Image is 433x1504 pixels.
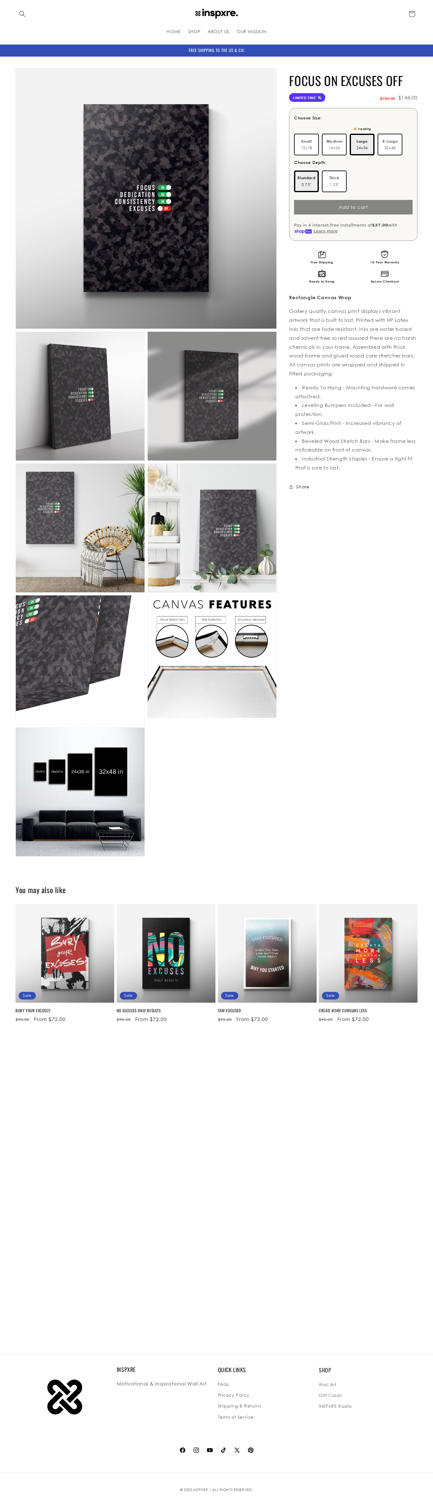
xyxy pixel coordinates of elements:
span: Standard [297,175,315,181]
span: Free Shipping [311,261,333,264]
h2: QUICK LINKS [218,1366,317,1373]
media-gallery: Gallery Viewer [15,68,277,857]
span: OUR MISSION [237,29,266,34]
span: SHOP [188,29,200,34]
span: X-Large [382,138,398,145]
a: Privacy Policy [218,1389,249,1400]
a: SHOP [184,25,204,38]
div: 🔥 Trending [350,126,375,132]
li: Ready To Hang - Mounting hardware comes attached. [295,383,418,401]
a: Terms of Service [218,1411,254,1422]
summary: Share [289,480,309,494]
a: ABOUT US [204,25,233,38]
div: Choose Depth: [294,159,327,166]
strong: Rectangle Canvas Wrap [289,294,352,300]
label: 0.75" [294,171,319,192]
span: Large [357,138,368,145]
a: NO EXCUSES ONLY RESULTS [117,1008,215,1013]
label: 1.25" [322,171,347,192]
small: © 2025, [180,1488,208,1492]
span: HOME [167,29,180,34]
p: Gallery quality canvas print displays vibrant artwork that is built to last. Printed with HP Late... [289,307,418,378]
a: Gift Cards [319,1389,342,1400]
div: Choose Size: [294,115,322,121]
a: BURY YOUR EXCUSES [15,1008,114,1013]
span: 10-Year Warranty [370,261,400,264]
a: HOME [163,25,184,38]
span: Small [301,138,312,145]
a: INSPXRE [189,6,244,22]
span: Medium [327,138,343,145]
a: OUR MISSION [233,25,270,38]
li: Leveling Bumpers Included - For wall protection. [295,401,418,419]
label: 32x48 [378,134,402,155]
h2: INSPXRE [117,1366,215,1373]
span: Thick [329,175,340,181]
span: Secure Checkout [371,280,399,283]
label: 24x36 [350,134,375,155]
span: $185.00 [380,95,395,102]
a: FAQs [218,1380,229,1389]
a: INSPXRE [193,1488,208,1492]
a: STAY FOCUSED [218,1008,317,1013]
h2: SHOP [319,1366,418,1373]
p: Motivational & Inspirational Wall Art [117,1379,215,1388]
li: Beveled Wood Stretch Bars - Make frame less noticeable on front of canvas. [295,437,418,455]
a: INSPXRE Radio [319,1400,352,1411]
button: Add to cart [294,200,413,214]
h2: You may also like [15,885,418,895]
a: Shipping & Returns [218,1400,261,1411]
label: 16x24 [322,134,347,155]
a: Wall Art [319,1380,336,1389]
li: Industrial Strength Staples - Ensure a tight fit that is sure to last. [295,454,418,472]
li: Semi-Gloss Print - Increased vibrancy of artwork. [295,419,418,437]
summary: Search [15,7,29,21]
a: CREATE MORE CONSUME LESS [319,1008,418,1013]
div: Announcement [15,45,418,56]
a: | ALL RIGHTS RESERVED. [209,1488,253,1492]
span: ABOUT US [208,29,229,34]
span: $148.00 [398,93,418,102]
span: Limited Time 💸 [289,93,325,102]
h1: FOCUS ON EXCUSES OFF [289,72,418,89]
span: Ready to Hang [309,280,335,283]
span: FREE SHIPPING TO THE US & CA! [189,47,245,53]
label: 12x18 [294,134,319,155]
img: INSPXRE [192,9,241,19]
